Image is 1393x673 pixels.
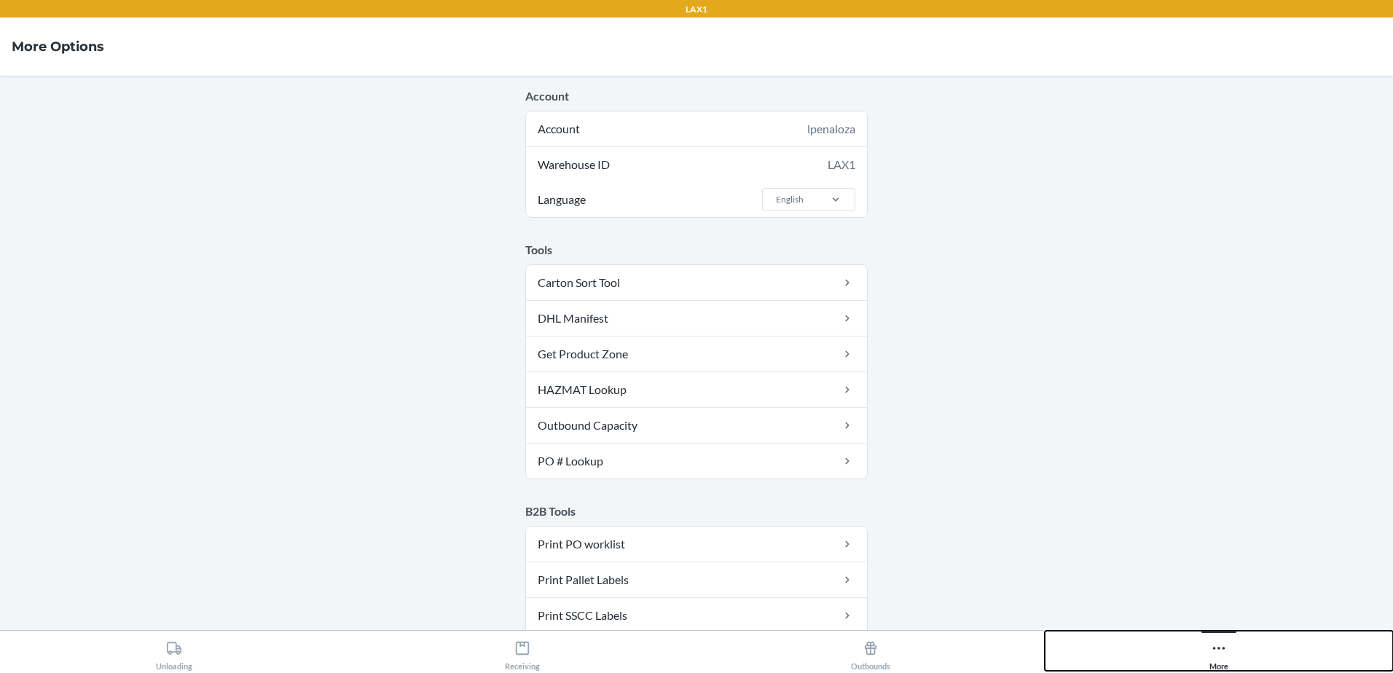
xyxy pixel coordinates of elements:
[1209,634,1228,671] div: More
[535,182,588,217] span: Language
[776,193,804,206] div: English
[526,444,867,479] a: PO # Lookup
[828,156,855,173] div: LAX1
[526,527,867,562] a: Print PO worklist
[12,37,104,56] h4: More Options
[525,87,868,105] p: Account
[526,408,867,443] a: Outbound Capacity
[526,598,867,633] a: Print SSCC Labels
[526,147,867,182] div: Warehouse ID
[686,3,707,16] p: LAX1
[526,336,867,371] a: Get Product Zone
[1045,631,1393,671] button: More
[526,301,867,336] a: DHL Manifest
[774,193,776,206] input: LanguageEnglish
[526,111,867,146] div: Account
[348,631,696,671] button: Receiving
[851,634,890,671] div: Outbounds
[526,265,867,300] a: Carton Sort Tool
[505,634,540,671] div: Receiving
[807,120,855,138] div: lpenaloza
[526,372,867,407] a: HAZMAT Lookup
[526,562,867,597] a: Print Pallet Labels
[525,503,868,520] p: B2B Tools
[525,241,868,259] p: Tools
[696,631,1045,671] button: Outbounds
[156,634,192,671] div: Unloading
